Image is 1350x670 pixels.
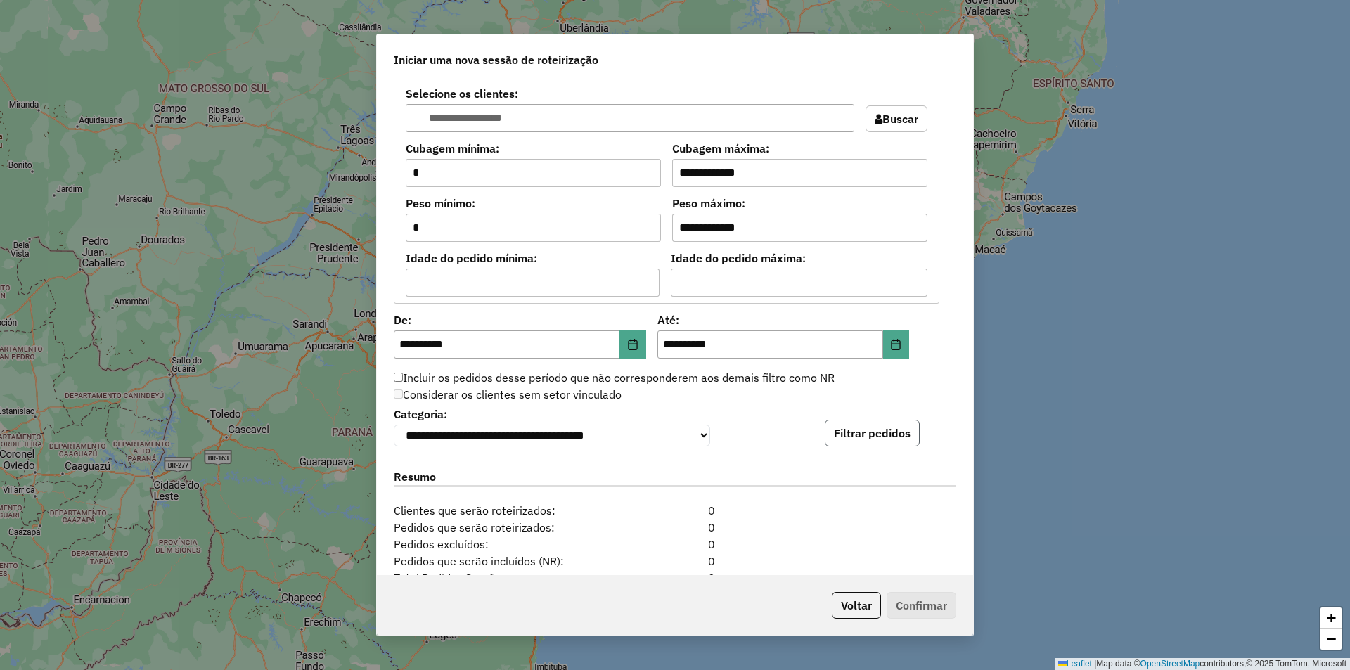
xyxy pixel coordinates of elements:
[394,386,622,403] label: Considerar os clientes sem setor vinculado
[1320,607,1342,629] a: Zoom in
[406,195,661,212] label: Peso mínimo:
[385,536,626,553] span: Pedidos excluídos:
[406,250,660,266] label: Idade do pedido mínima:
[626,536,723,553] div: 0
[394,468,956,487] label: Resumo
[672,195,927,212] label: Peso máximo:
[385,569,626,586] span: Total Pedidos Sessão:
[1140,659,1200,669] a: OpenStreetMap
[657,311,910,328] label: Até:
[394,389,403,399] input: Considerar os clientes sem setor vinculado
[626,569,723,586] div: 0
[394,311,646,328] label: De:
[626,553,723,569] div: 0
[1327,609,1336,626] span: +
[1055,658,1350,670] div: Map data © contributors,© 2025 TomTom, Microsoft
[394,373,403,382] input: Incluir os pedidos desse período que não corresponderem aos demais filtro como NR
[385,502,626,519] span: Clientes que serão roteirizados:
[394,406,710,423] label: Categoria:
[385,519,626,536] span: Pedidos que serão roteirizados:
[1094,659,1096,669] span: |
[626,519,723,536] div: 0
[1327,630,1336,648] span: −
[394,51,598,68] span: Iniciar uma nova sessão de roteirização
[406,85,854,102] label: Selecione os clientes:
[1320,629,1342,650] a: Zoom out
[671,250,928,266] label: Idade do pedido máxima:
[883,330,910,359] button: Choose Date
[619,330,646,359] button: Choose Date
[385,553,626,569] span: Pedidos que serão incluídos (NR):
[825,420,920,446] button: Filtrar pedidos
[832,592,881,619] button: Voltar
[672,140,927,157] label: Cubagem máxima:
[406,140,661,157] label: Cubagem mínima:
[1058,659,1092,669] a: Leaflet
[394,369,835,386] label: Incluir os pedidos desse período que não corresponderem aos demais filtro como NR
[866,105,927,132] button: Buscar
[626,502,723,519] div: 0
